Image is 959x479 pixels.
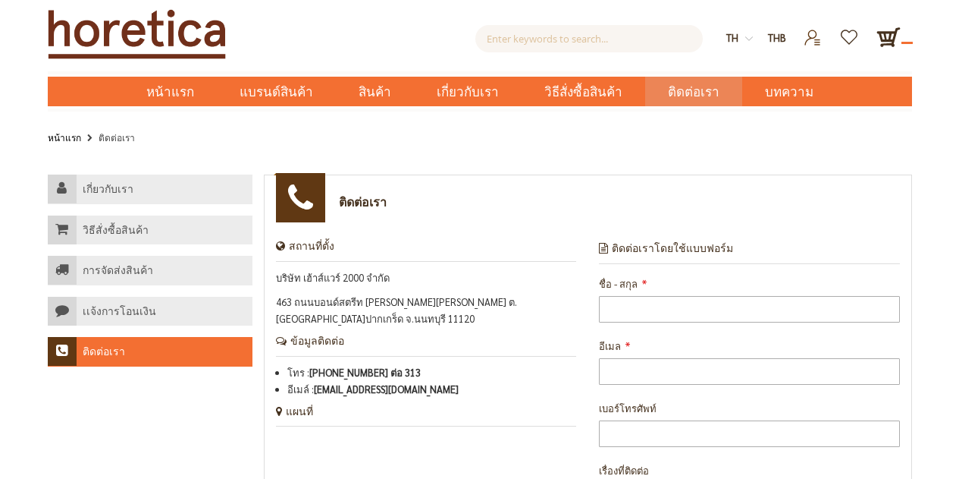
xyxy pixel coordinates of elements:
li: อีเมล์ : [287,381,577,398]
a: หน้าแรก [124,77,217,106]
span: หน้าแรก [146,82,194,102]
a: แบรนด์สินค้า [217,77,336,106]
a: สินค้า [336,77,414,106]
a: หน้าแรก [48,129,81,146]
h4: ติดต่อเรา [83,345,125,359]
a: การจัดส่งสินค้า [48,256,252,285]
span: เบอร์โทรศัพท์ [599,402,657,414]
span: เกี่ยวกับเรา [437,77,499,108]
span: th [726,31,738,44]
p: บริษัท เฮ้าส์แวร์ 2000 จำกัด [276,269,577,286]
a: รายการโปรด [832,25,869,38]
span: ชื่อ - สกุล [599,277,638,290]
img: Horetica.com [48,9,226,59]
a: เกี่ยวกับเรา [48,175,252,204]
a: [EMAIL_ADDRESS][DOMAIN_NAME] [314,383,459,395]
a: ติดต่อเรา [645,77,742,106]
a: วิธีสั่งซื้อสินค้า [48,216,252,245]
span: สินค้า [359,77,391,108]
a: [PHONE_NUMBER] ต่อ 313 [309,366,421,379]
strong: ติดต่อเรา [99,131,135,143]
span: THB [768,31,786,44]
h4: เเจ้งการโอนเงิน [83,305,156,319]
img: dropdown-icon.svg [745,35,753,43]
span: อีเมล [599,339,621,352]
h4: สถานที่ตั้ง [276,240,577,262]
h1: ติดต่อเรา [339,194,387,210]
h4: การจัดส่งสินค้า [83,264,153,278]
a: วิธีสั่งซื้อสินค้า [522,77,645,106]
a: ติดต่อเรา [48,337,252,367]
h4: วิธีสั่งซื้อสินค้า [83,224,149,238]
a: บทความ [742,77,836,106]
a: เกี่ยวกับเรา [414,77,522,106]
h4: ติดต่อเราโดยใช้แบบฟอร์ม [599,242,900,264]
span: เรื่องที่ติดต่อ [599,464,649,477]
span: วิธีสั่งซื้อสินค้า [544,77,622,108]
li: โทร : [287,364,577,381]
h4: แผนที่ [276,405,577,427]
h4: ข้อมูลติดต่อ [276,335,577,357]
h4: เกี่ยวกับเรา [83,183,133,197]
p: 463 ถนนบอนด์สตรีท [PERSON_NAME][PERSON_NAME] ต.[GEOGRAPHIC_DATA]ปากเกร็ด จ.นนทบุรี 11120 [276,294,577,327]
span: ติดต่อเรา [668,77,719,108]
a: เข้าสู่ระบบ [794,25,832,38]
span: บทความ [765,77,813,108]
a: เเจ้งการโอนเงิน [48,297,252,326]
span: แบรนด์สินค้า [240,77,313,108]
